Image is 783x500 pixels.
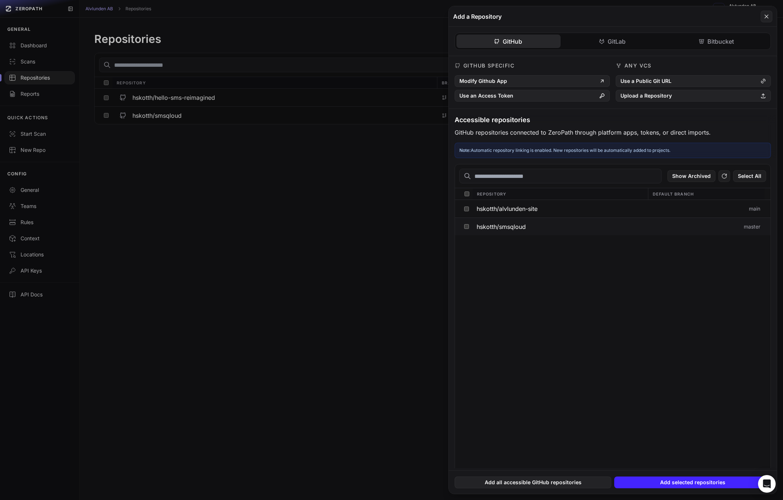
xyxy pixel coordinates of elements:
button: Use an Access Token [455,90,610,102]
button: Modify Github App [455,75,610,87]
p: GitHub repositories connected to ZeroPath through platform apps, tokens, or direct imports. [455,128,771,137]
button: GitHub [456,34,561,48]
span: master [652,223,760,230]
h3: Add a Repository [453,12,502,21]
p: Automatic repository linking is enabled. New repositories will be automatically added to projects. [459,147,766,153]
h4: Any VCS [624,62,652,69]
span: hskotth/smsqloud [477,224,526,230]
button: Add selected repositories [614,477,771,488]
div: Default Branch [648,188,765,200]
button: hskotth/alvlunden-site [472,200,648,218]
button: GitLab [561,34,665,48]
div: Open Intercom Messenger [758,475,776,493]
span: Note: [459,147,471,153]
div: hskotth/smsqloud master [455,218,771,235]
div: Repository [473,188,648,200]
h3: Accessible repositories [455,115,771,125]
button: hskotth/smsqloud [472,218,648,235]
button: Upload a Repository [616,90,771,102]
button: Add all accessible GitHub repositories [455,477,611,488]
button: Use a Public Git URL [616,75,771,87]
button: Select All [733,170,766,182]
span: main [652,205,760,212]
button: Show Archived [667,170,715,182]
h4: GitHub Specific [463,62,514,69]
div: hskotth/alvlunden-site main [455,200,771,218]
button: Bitbucket [665,34,769,48]
span: hskotth/alvlunden-site [477,206,538,212]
